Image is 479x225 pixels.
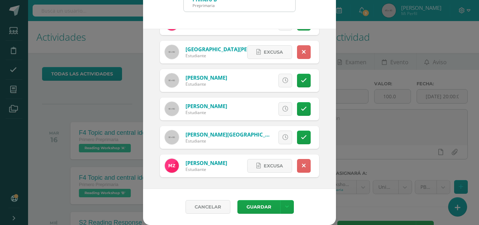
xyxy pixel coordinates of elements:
a: [PERSON_NAME] [185,102,227,110]
a: [GEOGRAPHIC_DATA][PERSON_NAME] [185,46,281,53]
a: [PERSON_NAME] [185,74,227,81]
img: 60x60 [165,130,179,144]
img: 60x60 [165,102,179,116]
div: Estudiante [185,81,227,87]
a: [PERSON_NAME][GEOGRAPHIC_DATA] [185,131,281,138]
a: [PERSON_NAME] [185,159,227,166]
img: 60x60 [165,73,179,87]
img: 60x60 [165,45,179,59]
a: Excusa [247,45,292,59]
span: Excusa [264,46,283,59]
div: Estudiante [185,110,227,115]
div: Estudiante [185,53,270,59]
a: Cancelar [185,200,230,214]
div: Preprimaria [193,3,217,8]
img: dc27abd7c3755c3952a04e95ad32e8d5.png [165,159,179,173]
span: Excusa [264,159,283,172]
button: Guardar [237,200,280,214]
div: Estudiante [185,166,227,172]
div: Estudiante [185,138,270,144]
a: Excusa [247,159,292,173]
